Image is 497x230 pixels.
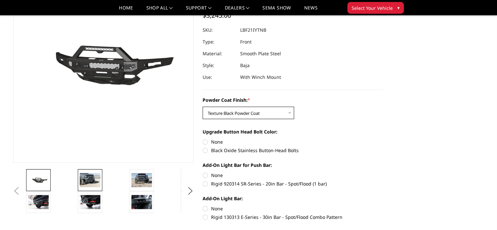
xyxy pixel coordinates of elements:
img: 2021-2025 Ford Raptor - Freedom Series - Baja Front Bumper (winch mount) [131,195,152,209]
label: None [203,172,383,179]
img: 2021-2025 Ford Raptor - Freedom Series - Baja Front Bumper (winch mount) [28,175,49,185]
a: shop all [146,6,173,15]
a: Support [186,6,212,15]
a: SEMA Show [262,6,291,15]
label: Upgrade Button Head Bolt Color: [203,128,383,135]
dd: With Winch Mount [240,71,281,83]
a: Dealers [225,6,250,15]
a: Home [119,6,133,15]
a: News [304,6,317,15]
dd: Smooth Plate Steel [240,48,281,60]
label: Powder Coat Finish: [203,97,383,103]
dd: Front [240,36,252,48]
dt: Type: [203,36,235,48]
label: None [203,205,383,212]
img: 2021-2025 Ford Raptor - Freedom Series - Baja Front Bumper (winch mount) [80,195,100,209]
dt: SKU: [203,24,235,36]
button: Previous [12,186,22,196]
img: 2021-2025 Ford Raptor - Freedom Series - Baja Front Bumper (winch mount) [131,173,152,187]
dd: Baja [240,60,250,71]
dt: Style: [203,60,235,71]
label: Black Oxide Stainless Button-Head Bolts [203,147,383,154]
dt: Use: [203,71,235,83]
span: ▾ [397,4,400,11]
label: Rigid 130313 E-Series - 30in Bar - Spot/Flood Combo Pattern [203,214,383,221]
dd: LBF21IYTNB [240,24,266,36]
button: Select Your Vehicle [347,2,404,14]
span: Select Your Vehicle [352,5,393,11]
img: 2021-2025 Ford Raptor - Freedom Series - Baja Front Bumper (winch mount) [80,173,100,187]
button: Next [185,186,195,196]
label: Add-On Light Bar: [203,195,383,202]
dt: Material: [203,48,235,60]
label: None [203,138,383,145]
img: 2021-2025 Ford Raptor - Freedom Series - Baja Front Bumper (winch mount) [28,195,49,209]
label: Rigid 920314 SR-Series - 20in Bar - Spot/Flood (1 bar) [203,180,383,187]
label: Add-On Light Bar for Push Bar: [203,162,383,168]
